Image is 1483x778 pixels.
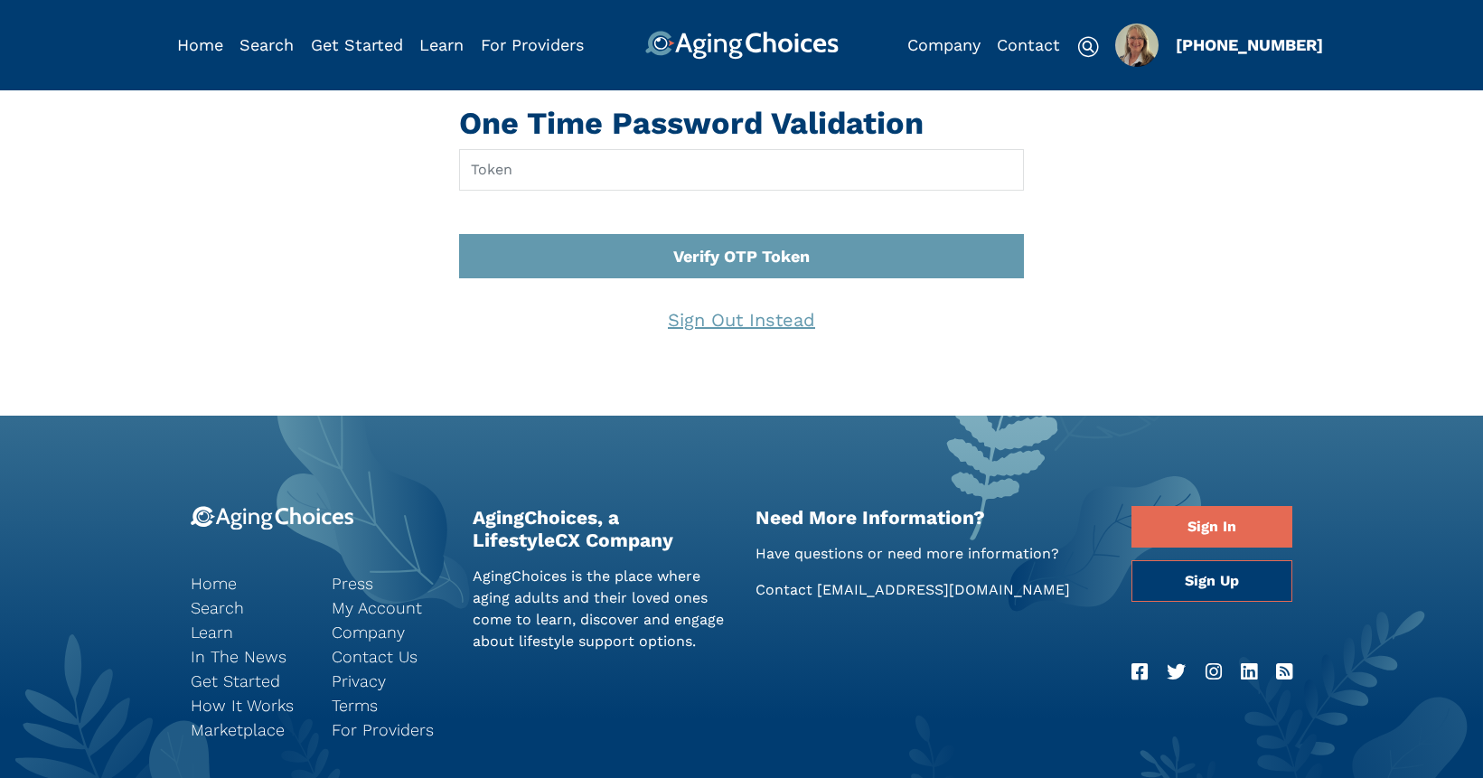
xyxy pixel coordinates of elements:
a: My Account [332,595,446,620]
a: Sign In [1131,506,1292,548]
img: AgingChoices [644,31,838,60]
img: 0d6ac745-f77c-4484-9392-b54ca61ede62.jpg [1115,23,1159,67]
h2: AgingChoices, a LifestyleCX Company [473,506,728,551]
img: search-icon.svg [1077,36,1099,58]
button: Verify OTP Token [459,234,1024,278]
a: Search [239,35,294,54]
a: RSS Feed [1276,658,1292,687]
a: Instagram [1206,658,1222,687]
a: Company [907,35,981,54]
a: Contact Us [332,644,446,669]
a: Learn [191,620,305,644]
a: Contact [997,35,1060,54]
a: For Providers [481,35,584,54]
h1: One Time Password Validation [459,105,1024,142]
a: Sign Out Instead [652,296,831,343]
h2: Need More Information? [756,506,1105,529]
a: In The News [191,644,305,669]
a: Twitter [1167,658,1186,687]
a: [EMAIL_ADDRESS][DOMAIN_NAME] [817,581,1070,598]
p: Have questions or need more information? [756,543,1105,565]
a: Sign Up [1131,560,1292,602]
a: Get Started [191,669,305,693]
a: Terms [332,693,446,717]
img: 9-logo.svg [191,506,354,530]
a: Home [191,571,305,595]
p: AgingChoices is the place where aging adults and their loved ones come to learn, discover and eng... [473,566,728,652]
div: Popover trigger [1115,23,1159,67]
a: LinkedIn [1241,658,1257,687]
a: Company [332,620,446,644]
a: Get Started [311,35,403,54]
a: For Providers [332,717,446,742]
a: Search [191,595,305,620]
a: Learn [419,35,464,54]
a: Press [332,571,446,595]
a: Marketplace [191,717,305,742]
a: Privacy [332,669,446,693]
a: [PHONE_NUMBER] [1176,35,1323,54]
p: Contact [756,579,1105,601]
a: How It Works [191,693,305,717]
a: Facebook [1131,658,1148,687]
a: Home [177,35,223,54]
input: Token [459,149,1024,191]
div: Popover trigger [239,31,294,60]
